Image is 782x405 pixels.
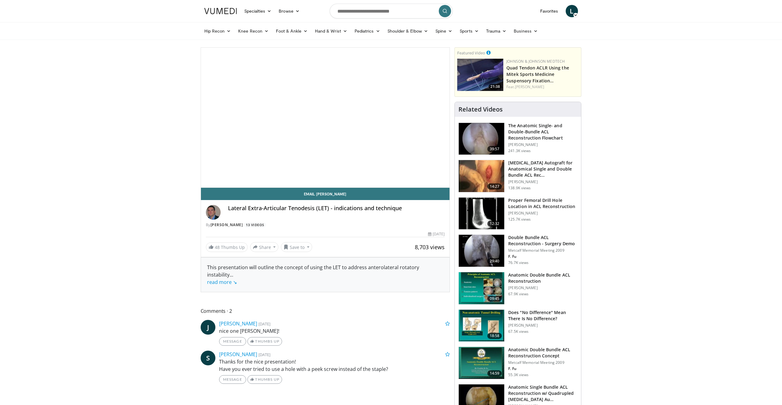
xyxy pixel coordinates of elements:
[536,5,562,17] a: Favorites
[506,59,565,64] a: Johnson & Johnson MedTech
[201,351,215,365] a: S
[508,347,577,359] h3: Anatomic Double Bundle ACL Reconstruction Concept
[508,197,577,210] h3: Proper Femoral Drill Hole Location in ACL Reconstruction
[487,146,502,152] span: 39:57
[459,123,504,155] img: Fu_0_3.png.150x105_q85_crop-smart_upscale.jpg
[457,59,503,91] img: b78fd9da-dc16-4fd1-a89d-538d899827f1.150x105_q85_crop-smart_upscale.jpg
[459,347,504,379] img: 651081_3.png.150x105_q85_crop-smart_upscale.jpg
[508,254,577,259] p: F. Fu
[506,84,579,90] div: Feat.
[459,235,504,267] img: ffu_3.png.150x105_q85_crop-smart_upscale.jpg
[247,337,282,346] a: Thumbs Up
[508,360,577,365] p: Metcalf Memorial Meeting 2009
[566,5,578,17] a: L
[258,321,270,327] small: [DATE]
[458,272,577,305] a: 09:45 Anatomic Double Bundle ACL Reconstruction [PERSON_NAME] 67.9K views
[487,333,502,339] span: 18:58
[458,197,577,230] a: 12:32 Proper Femoral Drill Hole Location in ACL Reconstruction [PERSON_NAME] 125.7K views
[508,186,531,191] p: 138.9K views
[258,352,270,357] small: [DATE]
[428,231,445,237] div: [DATE]
[457,50,485,56] small: Featured Video
[459,198,504,230] img: Title_01_100001165_3.jpg.150x105_q85_crop-smart_upscale.jpg
[487,296,502,302] span: 09:45
[508,329,529,334] p: 67.5K views
[508,217,531,222] p: 125.7K views
[456,25,482,37] a: Sports
[459,160,504,192] img: 281064_0003_1.png.150x105_q85_crop-smart_upscale.jpg
[219,327,450,335] p: nice one [PERSON_NAME]!
[219,351,257,358] a: [PERSON_NAME]
[219,337,246,346] a: Message
[487,221,502,227] span: 12:32
[508,292,529,297] p: 67.9K views
[219,375,246,384] a: Message
[201,320,215,335] a: J
[215,244,220,250] span: 48
[275,5,303,17] a: Browse
[201,188,450,200] a: Email [PERSON_NAME]
[515,84,544,89] a: [PERSON_NAME]
[508,234,577,247] h3: Double Bundle ACL Reconstruction - Surgery Demo
[272,25,311,37] a: Foot & Ankle
[228,205,445,212] h4: Lateral Extra-Articular Tenodesis (LET) - indications and technique
[207,279,237,285] a: read more ↘
[508,248,577,253] p: Metcalf Memorial Meeting 2009
[508,285,577,290] p: [PERSON_NAME]
[508,309,577,322] h3: Does "No Difference" Mean There Is No Difference?
[201,307,450,315] span: Comments 2
[458,309,577,342] a: 18:58 Does "No Difference" Mean There Is No Difference? [PERSON_NAME] 67.5K views
[311,25,351,37] a: Hand & Wrist
[508,260,529,265] p: 76.7K views
[201,48,450,188] video-js: Video Player
[508,123,577,141] h3: The Anatomic Single- and Double-Bundle ACL Reconstruction Flowchart
[247,375,282,384] a: Thumbs Up
[281,242,312,252] button: Save to
[487,258,502,264] span: 29:40
[508,211,577,216] p: [PERSON_NAME]
[458,160,577,192] a: 14:27 [MEDICAL_DATA] Autograft for Anatomical Single and Double Bundle ACL Rec… [PERSON_NAME] 138...
[330,4,453,18] input: Search topics, interventions
[250,242,279,252] button: Share
[206,222,445,228] div: By
[207,264,444,286] div: This presentation will outline the concept of using the LET to address anterolateral rotatory ins...
[241,5,275,17] a: Specialties
[432,25,456,37] a: Spine
[508,272,577,284] h3: Anatomic Double Bundle ACL Reconstruction
[204,8,237,14] img: VuMedi Logo
[510,25,541,37] a: Business
[210,222,243,227] a: [PERSON_NAME]
[457,59,503,91] a: 21:38
[482,25,510,37] a: Trauma
[508,366,577,371] p: F. Fu
[415,243,445,251] span: 8,703 views
[244,222,266,228] a: 13 Videos
[508,160,577,178] h3: [MEDICAL_DATA] Autograft for Anatomical Single and Double Bundle ACL Rec…
[351,25,384,37] a: Pediatrics
[458,106,503,113] h4: Related Videos
[458,123,577,155] a: 39:57 The Anatomic Single- and Double-Bundle ACL Reconstruction Flowchart [PERSON_NAME] 241.3K views
[206,205,221,220] img: Avatar
[487,370,502,376] span: 14:59
[234,25,272,37] a: Knee Recon
[458,234,577,267] a: 29:40 Double Bundle ACL Reconstruction - Surgery Demo Metcalf Memorial Meeting 2009 F. Fu 76.7K v...
[219,320,257,327] a: [PERSON_NAME]
[487,183,502,190] span: 14:27
[206,242,248,252] a: 48 Thumbs Up
[458,347,577,379] a: 14:59 Anatomic Double Bundle ACL Reconstruction Concept Metcalf Memorial Meeting 2009 F. Fu 55.3K...
[207,271,237,285] span: ...
[384,25,432,37] a: Shoulder & Elbow
[459,272,504,304] img: 38685_0000_3.png.150x105_q85_crop-smart_upscale.jpg
[508,179,577,184] p: [PERSON_NAME]
[506,65,569,84] a: Quad Tendon ACLR Using the Mitek Sports Medicine Suspensory Fixation…
[459,310,504,342] img: Fu_No_Difference_1.png.150x105_q85_crop-smart_upscale.jpg
[508,323,577,328] p: [PERSON_NAME]
[201,25,235,37] a: Hip Recon
[489,84,502,89] span: 21:38
[508,372,529,377] p: 55.3K views
[219,358,450,373] p: Thanks for the nice presentation! Have you ever tried to use a hole with a peek screw instead of ...
[508,142,577,147] p: [PERSON_NAME]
